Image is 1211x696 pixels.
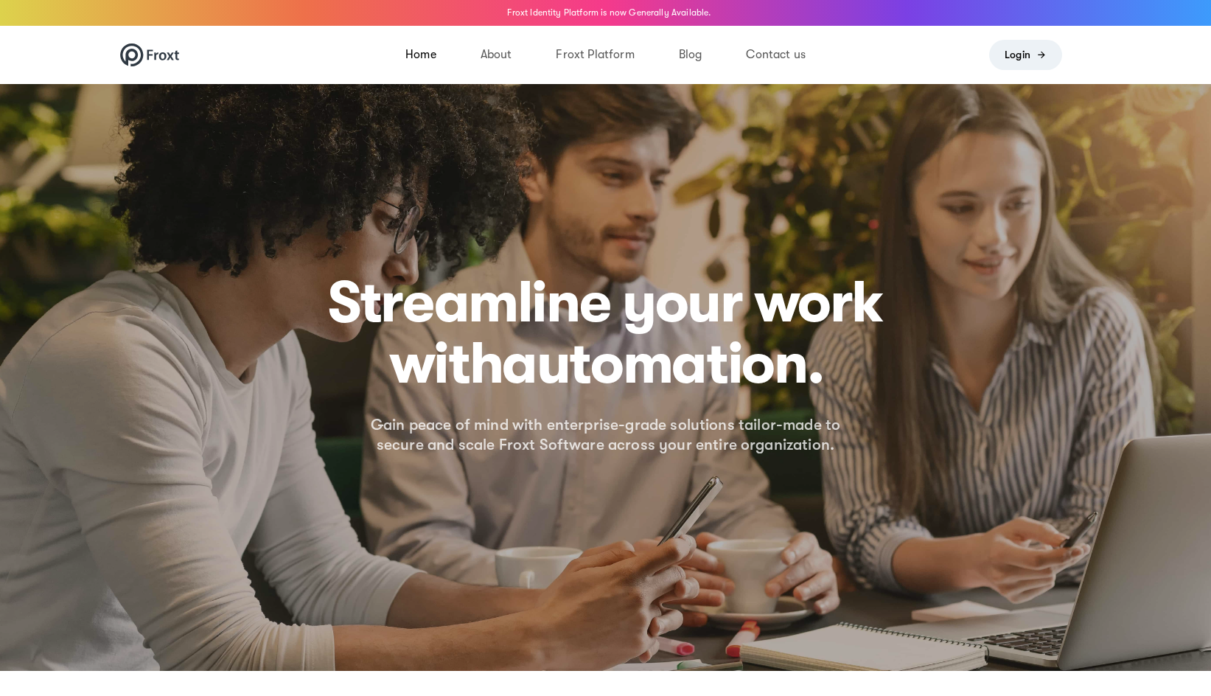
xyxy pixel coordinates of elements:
h1: Streamline your work with [316,273,894,394]
span: automation. [502,334,823,395]
a: Blog [657,26,725,84]
a: Froxt Platform [534,26,656,84]
p: Froxt Identity Platform is now Generally Available. [507,4,711,21]
a: Home [383,26,458,84]
a: About [458,26,534,84]
a: Froxt Application Froxt Application Froxt Application Froxt Application Froxt Application [120,43,179,66]
a: Login [989,40,1062,70]
h5: Gain peace of mind with enterprise-grade solutions tailor-made to secure and scale Froxt Software... [316,415,894,456]
span: Login [1005,49,1030,62]
a: Contact us [724,26,828,84]
img: Froxt Application [120,43,179,66]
